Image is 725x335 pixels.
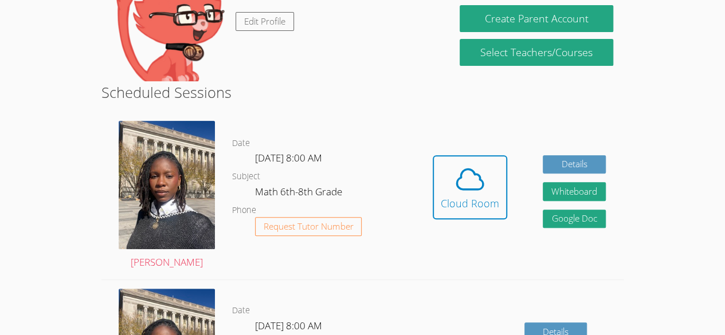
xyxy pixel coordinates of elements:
dd: Math 6th-8th Grade [255,184,344,203]
dt: Phone [232,203,256,218]
button: Create Parent Account [460,5,613,32]
h2: Scheduled Sessions [101,81,624,103]
div: Cloud Room [441,195,499,211]
span: [DATE] 8:00 AM [255,151,322,164]
button: Request Tutor Number [255,217,362,236]
span: [DATE] 8:00 AM [255,319,322,332]
span: Request Tutor Number [264,222,354,231]
dt: Date [232,136,250,151]
dt: Subject [232,170,260,184]
dt: Date [232,304,250,318]
button: Cloud Room [433,155,507,219]
a: Select Teachers/Courses [460,39,613,66]
a: Google Doc [543,210,606,228]
a: Details [543,155,606,174]
a: [PERSON_NAME] [119,121,215,270]
img: IMG_8183.jpeg [119,121,215,249]
a: Edit Profile [236,12,294,31]
button: Whiteboard [543,182,606,201]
